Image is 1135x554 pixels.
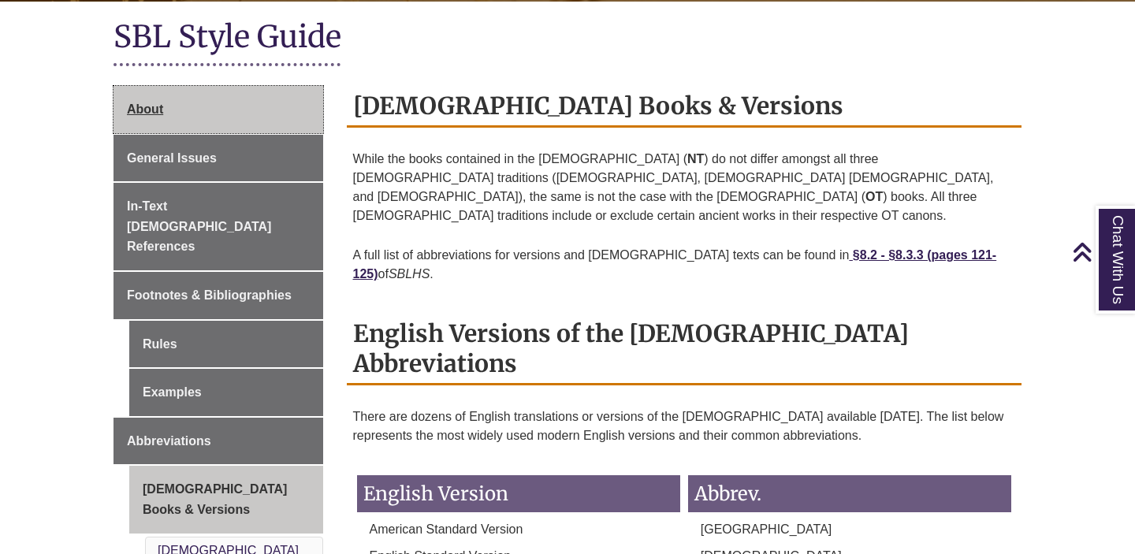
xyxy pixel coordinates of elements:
[113,272,323,319] a: Footnotes & Bibliographies
[357,520,680,539] p: American Standard Version
[1072,241,1131,262] a: Back to Top
[357,475,680,512] h3: English Version
[113,86,323,133] a: About
[127,288,292,302] span: Footnotes & Bibliographies
[127,151,217,165] span: General Issues
[129,369,323,416] a: Examples
[127,102,163,116] span: About
[347,86,1022,128] h2: [DEMOGRAPHIC_DATA] Books & Versions
[113,135,323,182] a: General Issues
[353,240,1016,290] p: A full list of abbreviations for versions and [DEMOGRAPHIC_DATA] texts can be found in of .
[389,267,430,281] em: SBLHS
[129,321,323,368] a: Rules
[687,152,704,165] strong: NT
[129,466,323,533] a: [DEMOGRAPHIC_DATA] Books & Versions
[127,199,271,253] span: In-Text [DEMOGRAPHIC_DATA] References
[865,190,883,203] strong: OT
[113,17,1021,59] h1: SBL Style Guide
[353,401,1016,452] p: There are dozens of English translations or versions of the [DEMOGRAPHIC_DATA] available [DATE]. ...
[688,520,1011,539] p: [GEOGRAPHIC_DATA]
[353,143,1016,232] p: While the books contained in the [DEMOGRAPHIC_DATA] ( ) do not differ amongst all three [DEMOGRAP...
[347,314,1022,385] h2: English Versions of the [DEMOGRAPHIC_DATA] Abbreviations
[113,418,323,465] a: Abbreviations
[113,183,323,270] a: In-Text [DEMOGRAPHIC_DATA] References
[688,475,1011,512] h3: Abbrev.
[127,434,211,448] span: Abbreviations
